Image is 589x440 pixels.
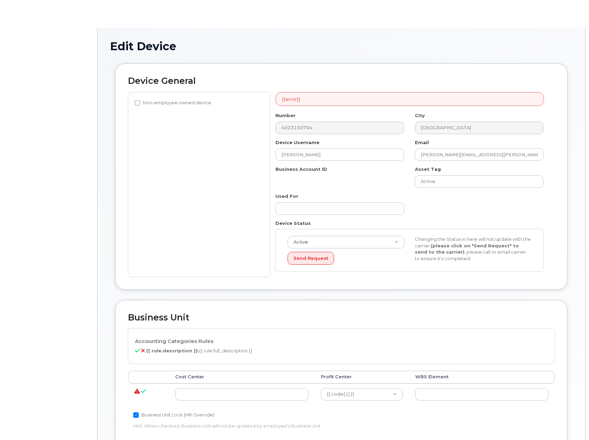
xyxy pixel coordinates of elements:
[275,220,311,227] label: Device Status
[288,252,334,265] button: Send Request
[134,391,140,391] i: {{ unit.errors.join('. ') }}
[128,76,555,86] h2: Device General
[410,236,537,262] div: Changing the Status in here will not update with the carrier, , please call or email carrier to e...
[415,243,519,255] strong: (please click on "Send Request" to send to the carrier)
[415,112,425,119] label: City
[275,193,298,200] label: Used For
[275,166,327,173] label: Business Account ID
[169,371,315,383] th: Cost Center
[133,411,214,419] label: Business Unit Lock (HR Override)
[275,112,296,119] label: Number
[415,166,441,173] label: Asset Tag
[275,139,319,146] label: Device Username
[133,412,139,418] input: Business Unit Lock (HR Override)
[135,100,140,106] input: Non-employee owned device
[133,423,407,429] p: Hint: When checked, Business Unit will not be updated by employee's Business Unit
[135,347,548,354] p: {{ rule.full_description }}
[110,40,573,52] h1: Edit Device
[135,338,548,344] h4: Accounting Categories Rules
[135,99,211,107] label: Non-employee owned device
[275,92,544,106] div: {{error}}
[128,313,555,323] h2: Business Unit
[315,371,409,383] th: Profit Center
[415,139,429,146] label: Email
[409,371,555,383] th: WBS Element
[146,348,199,353] b: {{ rule.description }}:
